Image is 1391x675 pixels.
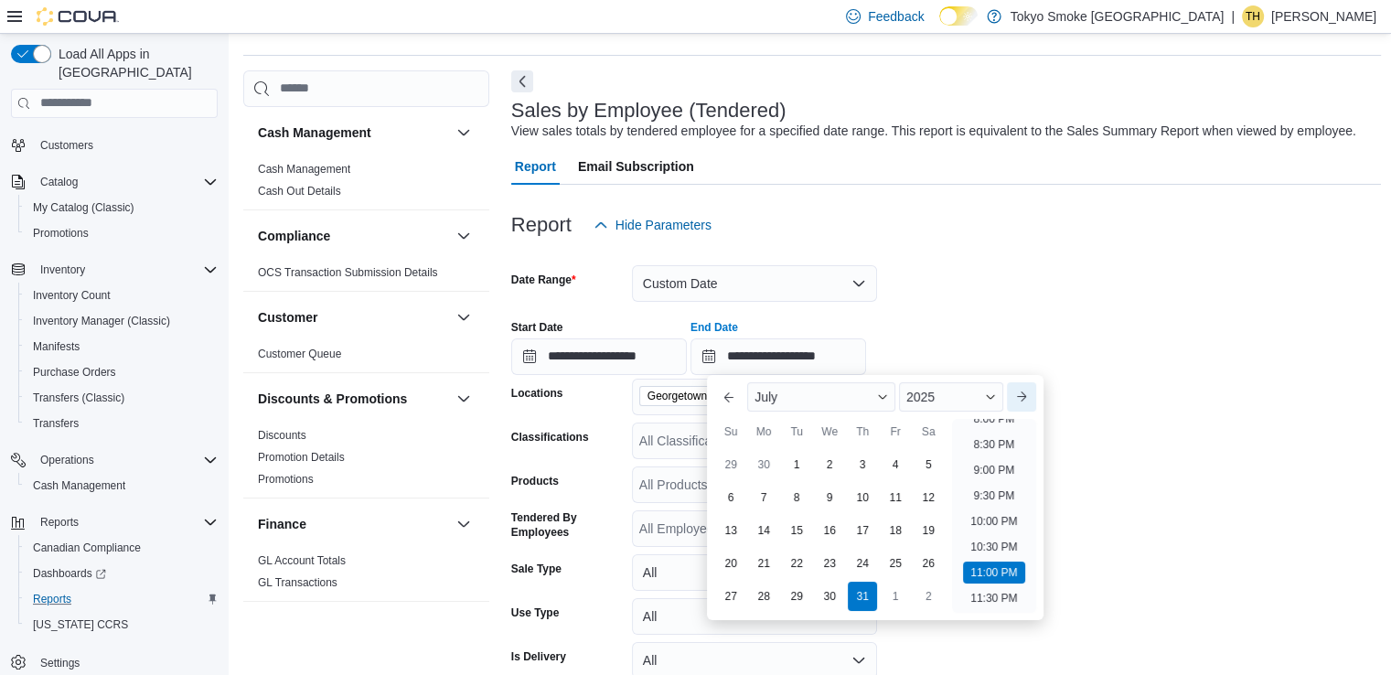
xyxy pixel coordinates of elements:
[26,588,218,610] span: Reports
[33,134,101,156] a: Customers
[881,516,910,545] div: day-18
[258,123,449,142] button: Cash Management
[33,541,141,555] span: Canadian Compliance
[40,453,94,467] span: Operations
[714,382,744,412] button: Previous Month
[881,417,910,446] div: Fr
[258,227,449,245] button: Compliance
[258,162,350,177] span: Cash Management
[963,536,1024,558] li: 10:30 PM
[881,450,910,479] div: day-4
[963,510,1024,532] li: 10:00 PM
[782,582,811,611] div: day-29
[511,100,786,122] h3: Sales by Employee (Tendered)
[26,475,218,497] span: Cash Management
[258,347,341,361] span: Customer Queue
[33,592,71,606] span: Reports
[914,417,943,446] div: Sa
[26,387,132,409] a: Transfers (Classic)
[453,513,475,535] button: Finance
[18,535,225,561] button: Canadian Compliance
[453,306,475,328] button: Customer
[258,348,341,360] a: Customer Queue
[33,171,85,193] button: Catalog
[258,472,314,487] span: Promotions
[1242,5,1264,27] div: Tyler Hopkinson
[4,509,225,535] button: Reports
[33,171,218,193] span: Catalog
[18,411,225,436] button: Transfers
[258,553,346,568] span: GL Account Totals
[258,429,306,442] a: Discounts
[33,449,218,471] span: Operations
[26,310,177,332] a: Inventory Manager (Classic)
[33,259,218,281] span: Inventory
[881,483,910,512] div: day-11
[26,412,218,434] span: Transfers
[40,515,79,530] span: Reports
[33,652,87,674] a: Settings
[4,169,225,195] button: Catalog
[1007,382,1036,412] button: Next month
[26,387,218,409] span: Transfers (Classic)
[515,148,556,185] span: Report
[749,417,778,446] div: Mo
[967,459,1022,481] li: 9:00 PM
[26,562,113,584] a: Dashboards
[258,265,438,280] span: OCS Transaction Submission Details
[51,45,218,81] span: Load All Apps in [GEOGRAPHIC_DATA]
[714,448,945,613] div: July, 2025
[33,566,106,581] span: Dashboards
[40,656,80,670] span: Settings
[782,516,811,545] div: day-15
[33,416,79,431] span: Transfers
[258,576,337,589] a: GL Transactions
[511,562,562,576] label: Sale Type
[747,382,895,412] div: Button. Open the month selector. July is currently selected.
[967,408,1022,430] li: 8:00 PM
[33,339,80,354] span: Manifests
[782,417,811,446] div: Tu
[632,598,877,635] button: All
[18,334,225,359] button: Manifests
[615,216,712,234] span: Hide Parameters
[632,265,877,302] button: Custom Date
[258,473,314,486] a: Promotions
[40,175,78,189] span: Catalog
[4,257,225,283] button: Inventory
[1231,5,1235,27] p: |
[258,308,317,327] h3: Customer
[815,516,844,545] div: day-16
[749,549,778,578] div: day-21
[40,138,93,153] span: Customers
[258,163,350,176] a: Cash Management
[578,148,694,185] span: Email Subscription
[511,386,563,401] label: Locations
[258,515,306,533] h3: Finance
[26,412,86,434] a: Transfers
[243,550,489,601] div: Finance
[33,617,128,632] span: [US_STATE] CCRS
[26,614,218,636] span: Washington CCRS
[26,284,118,306] a: Inventory Count
[33,134,218,156] span: Customers
[33,478,125,493] span: Cash Management
[716,582,745,611] div: day-27
[26,336,87,358] a: Manifests
[716,483,745,512] div: day-6
[848,582,877,611] div: day-31
[782,483,811,512] div: day-8
[868,7,924,26] span: Feedback
[453,122,475,144] button: Cash Management
[952,419,1035,613] ul: Time
[258,266,438,279] a: OCS Transaction Submission Details
[914,549,943,578] div: day-26
[26,336,218,358] span: Manifests
[914,582,943,611] div: day-2
[258,554,346,567] a: GL Account Totals
[4,648,225,675] button: Settings
[18,195,225,220] button: My Catalog (Classic)
[26,361,123,383] a: Purchase Orders
[511,474,559,488] label: Products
